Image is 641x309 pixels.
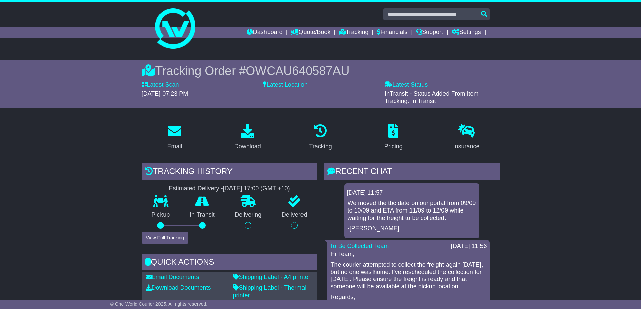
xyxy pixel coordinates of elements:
a: Quote/Book [291,27,330,38]
span: InTransit - Status Added From Item Tracking. In Transit [385,90,478,105]
div: Tracking history [142,163,317,182]
a: Download Documents [146,284,211,291]
a: Email Documents [146,274,199,280]
a: Tracking [339,27,368,38]
a: Settings [452,27,481,38]
a: Financials [377,27,407,38]
a: Shipping Label - Thermal printer [233,284,307,299]
div: Email [167,142,182,151]
div: [DATE] 11:57 [347,189,477,197]
a: Support [416,27,443,38]
div: Tracking Order # [142,64,500,78]
a: Insurance [449,122,484,153]
button: View Full Tracking [142,232,188,244]
p: Pickup [142,211,180,219]
label: Latest Scan [142,81,179,89]
div: Insurance [453,142,480,151]
span: © One World Courier 2025. All rights reserved. [110,301,208,307]
p: In Transit [180,211,225,219]
p: Delivering [225,211,272,219]
div: Download [234,142,261,151]
div: Quick Actions [142,254,317,272]
a: Pricing [380,122,407,153]
a: Shipping Label - A4 printer [233,274,310,280]
div: RECENT CHAT [324,163,500,182]
span: OWCAU640587AU [246,64,349,78]
p: The courier attempted to collect the freight again [DATE], but no one was home. I’ve rescheduled ... [331,261,486,290]
p: -[PERSON_NAME] [348,225,476,232]
p: Delivered [272,211,317,219]
div: Estimated Delivery - [142,185,317,192]
p: Regards, [331,294,486,301]
a: Dashboard [247,27,283,38]
a: Email [163,122,186,153]
span: [DATE] 07:23 PM [142,90,188,97]
a: Tracking [305,122,336,153]
p: Hi Team, [331,250,486,258]
div: Pricing [384,142,403,151]
p: We moved the tbc date on our portal from 09/09 to 10/09 and ETA from 11/09 to 12/09 while waiting... [348,200,476,222]
div: [DATE] 11:56 [451,243,487,250]
label: Latest Location [263,81,308,89]
div: Tracking [309,142,332,151]
div: [DATE] 17:00 (GMT +10) [223,185,290,192]
a: Download [230,122,265,153]
a: To Be Collected Team [330,243,389,249]
label: Latest Status [385,81,428,89]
